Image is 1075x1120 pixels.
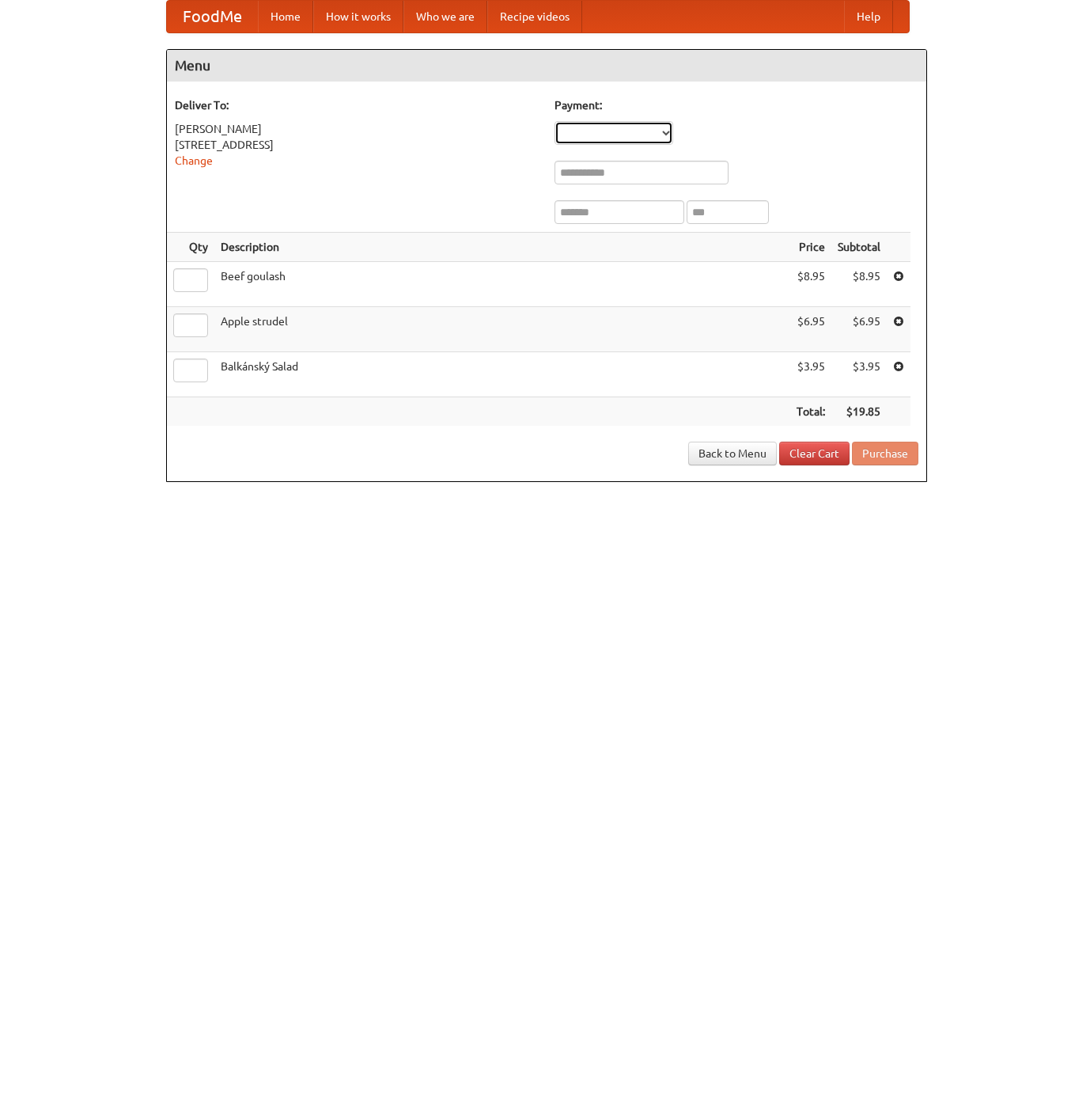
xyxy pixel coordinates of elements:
a: Clear Cart [779,442,850,465]
div: [STREET_ADDRESS] [175,137,539,153]
td: Balkánský Salad [214,352,790,397]
a: How it works [313,1,403,32]
th: Price [790,233,831,262]
a: Recipe videos [487,1,582,32]
h5: Deliver To: [175,97,539,113]
th: Total: [790,397,831,427]
h5: Payment: [555,97,918,113]
td: Beef goulash [214,262,790,307]
td: $6.95 [790,307,831,352]
th: Description [214,233,790,262]
td: Apple strudel [214,307,790,352]
a: Change [175,154,213,167]
th: Qty [167,233,214,262]
button: Purchase [852,442,918,465]
th: $19.85 [831,397,887,427]
a: Back to Menu [688,442,777,465]
h4: Menu [167,50,926,82]
a: Help [844,1,893,32]
td: $8.95 [790,262,831,307]
a: Home [258,1,313,32]
a: FoodMe [167,1,258,32]
div: [PERSON_NAME] [175,121,539,137]
td: $3.95 [790,352,831,397]
th: Subtotal [831,233,887,262]
td: $3.95 [831,352,887,397]
a: Who we are [403,1,487,32]
td: $8.95 [831,262,887,307]
td: $6.95 [831,307,887,352]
